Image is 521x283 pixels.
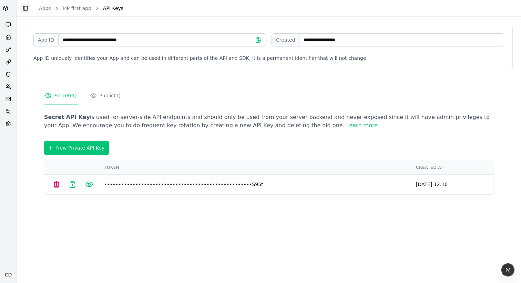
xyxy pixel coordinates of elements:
a: Public(1) [89,87,122,105]
th: Token [96,161,408,175]
a: Learn more [346,122,378,129]
span: Secret ( 1 ) [54,92,77,99]
th: Created At [408,161,493,175]
button: CD [3,269,14,280]
div: New Private API Key [49,144,104,152]
button: New Private API Key [44,141,109,155]
a: Secret(1) [44,87,78,105]
button: MP first apptest [3,3,14,14]
span: Public ( 1 ) [100,92,121,99]
div: is used for server-side API endpoints and should only be used from your server backend and never ... [44,113,493,141]
div: [DATE] 12:10 [416,181,448,188]
a: MP first app [63,5,91,12]
div: ••••••••••••••••••••••••••••••••••••••••••••••••••••S95t [104,181,399,188]
span: Created [272,33,299,46]
b: Secret API Key [44,114,90,120]
span: App ID [33,33,58,46]
a: Apps [39,6,51,11]
nav: breadcrumb [39,5,123,12]
div: App ID uniquely identifies your App and can be used in different parts of the API and SDK, it is ... [33,55,504,62]
span: API Keys [103,5,123,12]
nav: Tabs [44,87,493,105]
